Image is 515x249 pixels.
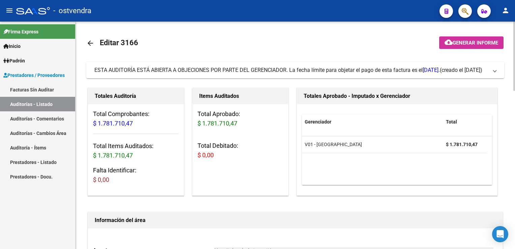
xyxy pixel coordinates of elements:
[199,91,281,102] h1: Items Auditados
[100,38,138,47] span: Editar 3166
[198,141,283,160] h3: Total Debitado:
[423,67,440,73] span: [DATE].
[305,119,331,124] span: Gerenciador
[86,39,94,47] mat-icon: arrow_back
[453,40,498,46] span: Generar informe
[3,72,65,79] span: Prestadores / Proveedores
[446,119,457,124] span: Total
[198,120,237,127] span: $ 1.781.710,47
[198,151,214,159] span: $ 0,00
[94,67,440,73] span: ESTA AUDITORÍA ESTÁ ABIERTA A OBJECIONES POR PARTE DEL GERENCIADOR. La fecha límite para objetar ...
[93,152,133,159] span: $ 1.781.710,47
[445,38,453,46] mat-icon: cloud_download
[95,215,496,226] h1: Información del área
[3,57,25,64] span: Padrón
[198,109,283,128] h3: Total Aprobado:
[53,3,91,18] span: - ostvendra
[3,28,38,35] span: Firma Express
[439,36,504,49] button: Generar informe
[93,120,133,127] span: $ 1.781.710,47
[443,115,487,129] datatable-header-cell: Total
[93,176,109,183] span: $ 0,00
[3,43,21,50] span: Inicio
[93,141,179,160] h3: Total Items Auditados:
[302,115,443,129] datatable-header-cell: Gerenciador
[5,6,13,15] mat-icon: menu
[93,109,179,128] h3: Total Comprobantes:
[95,91,177,102] h1: Totales Auditoría
[502,6,510,15] mat-icon: person
[440,66,482,74] span: (creado el [DATE])
[492,226,508,242] div: Open Intercom Messenger
[446,142,478,147] strong: $ 1.781.710,47
[86,62,504,78] mat-expansion-panel-header: ESTA AUDITORÍA ESTÁ ABIERTA A OBJECIONES POR PARTE DEL GERENCIADOR. La fecha límite para objetar ...
[305,142,362,147] span: V01 - [GEOGRAPHIC_DATA]
[304,91,490,102] h1: Totales Aprobado - Imputado x Gerenciador
[93,166,179,185] h3: Falta Identificar:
